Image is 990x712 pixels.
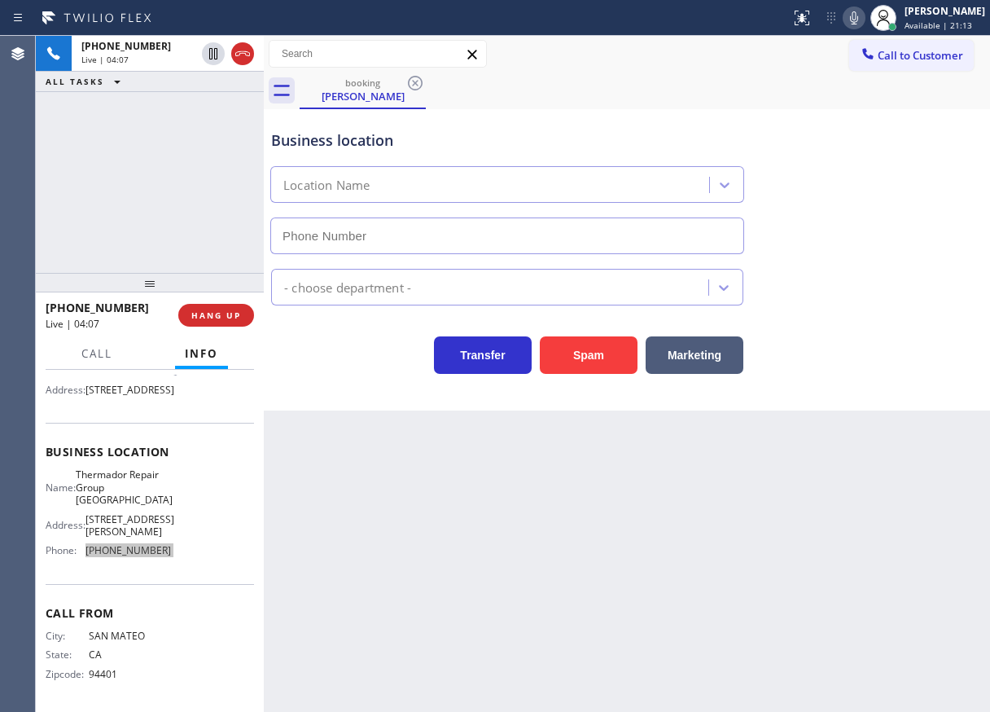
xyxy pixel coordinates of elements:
[85,384,174,396] span: [STREET_ADDRESS]
[231,42,254,65] button: Hang up
[46,76,104,87] span: ALL TASKS
[540,336,637,374] button: Spam
[46,384,85,396] span: Address:
[36,72,137,91] button: ALL TASKS
[46,317,99,331] span: Live | 04:07
[89,668,170,680] span: 94401
[270,218,744,254] input: Phone Number
[46,630,89,642] span: City:
[905,4,985,18] div: [PERSON_NAME]
[185,346,218,361] span: Info
[646,336,743,374] button: Marketing
[301,89,424,103] div: [PERSON_NAME]
[46,481,76,494] span: Name:
[283,176,370,195] div: Location Name
[89,648,170,661] span: CA
[81,54,129,65] span: Live | 04:07
[81,39,171,53] span: [PHONE_NUMBER]
[72,338,122,370] button: Call
[878,48,963,63] span: Call to Customer
[46,668,89,680] span: Zipcode:
[46,544,85,556] span: Phone:
[301,77,424,89] div: booking
[46,519,85,531] span: Address:
[175,338,228,370] button: Info
[76,468,173,506] span: Thermador Repair Group [GEOGRAPHIC_DATA]
[85,544,171,556] span: [PHONE_NUMBER]
[46,605,254,621] span: Call From
[46,648,89,661] span: State:
[269,41,486,67] input: Search
[434,336,532,374] button: Transfer
[89,630,170,642] span: SAN MATEO
[284,278,411,297] div: - choose department -
[202,42,225,65] button: Hold Customer
[85,513,174,538] span: [STREET_ADDRESS][PERSON_NAME]
[178,304,254,327] button: HANG UP
[46,300,149,315] span: [PHONE_NUMBER]
[46,444,254,459] span: Business location
[271,130,743,152] div: Business location
[843,7,865,29] button: Mute
[849,40,974,71] button: Call to Customer
[905,20,972,31] span: Available | 21:13
[301,73,424,108] div: Barbara Delinsky
[191,310,241,321] span: HANG UP
[81,346,112,361] span: Call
